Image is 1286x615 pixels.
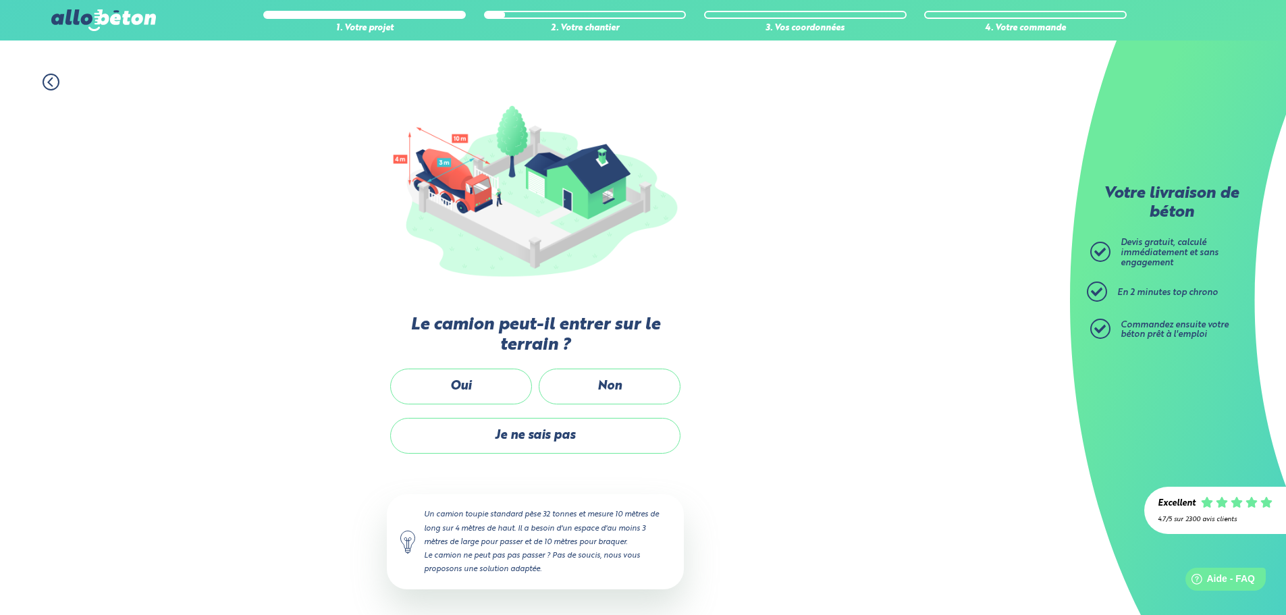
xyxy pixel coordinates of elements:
label: Le camion peut-il entrer sur le terrain ? [387,315,684,355]
div: 4. Votre commande [924,24,1127,34]
div: 1. Votre projet [263,24,466,34]
div: 3. Vos coordonnées [704,24,907,34]
label: Oui [390,369,532,404]
iframe: Help widget launcher [1166,562,1271,600]
div: Un camion toupie standard pèse 32 tonnes et mesure 10 mètres de long sur 4 mètres de haut. Il a b... [387,494,684,589]
img: allobéton [51,9,155,31]
div: 2. Votre chantier [484,24,687,34]
label: Je ne sais pas [390,418,680,454]
label: Non [539,369,680,404]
